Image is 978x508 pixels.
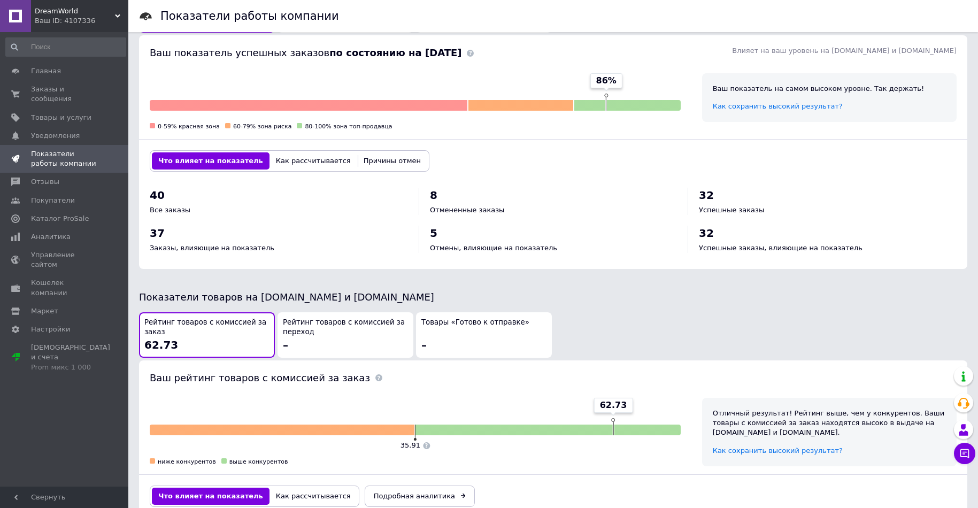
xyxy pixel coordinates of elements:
[144,338,178,351] span: 62.73
[713,447,843,455] a: Как сохранить высокий результат?
[150,206,190,214] span: Все заказы
[357,152,427,170] button: Причины отмен
[699,244,863,252] span: Успешные заказы, влияющие на показатель
[144,318,269,337] span: Рейтинг товаров с комиссией за заказ
[150,227,165,240] span: 37
[31,149,99,168] span: Показатели работы компании
[233,123,291,130] span: 60-79% зона риска
[713,84,946,94] div: Ваш показатель на самом высоком уровне. Так держать!
[732,47,957,55] span: Влияет на ваш уровень на [DOMAIN_NAME] и [DOMAIN_NAME]
[139,312,275,358] button: Рейтинг товаров с комиссией за заказ62.73
[600,399,627,411] span: 62.73
[158,458,216,465] span: ниже конкурентов
[430,244,557,252] span: Отмены, влияющие на показатель
[31,84,99,104] span: Заказы и сообщения
[278,312,413,358] button: Рейтинг товаров с комиссией за переход–
[139,291,434,303] span: Показатели товаров на [DOMAIN_NAME] и [DOMAIN_NAME]
[31,177,59,187] span: Отзывы
[421,338,427,351] span: –
[150,372,370,383] span: Ваш рейтинг товаров с комиссией за заказ
[158,123,220,130] span: 0-59% красная зона
[421,318,529,328] span: Товары «Готово к отправке»
[416,312,552,358] button: Товары «Готово к отправке»–
[430,227,437,240] span: 5
[305,123,392,130] span: 80-100% зона топ-продавца
[713,409,946,438] div: Отличный результат! Рейтинг выше, чем у конкурентов. Ваши товары с комиссией за заказ находятся в...
[31,66,61,76] span: Главная
[699,227,714,240] span: 32
[31,232,71,242] span: Аналитика
[430,189,437,202] span: 8
[365,486,475,507] a: Подробная аналитика
[31,196,75,205] span: Покупатели
[430,206,504,214] span: Отмененные заказы
[160,10,339,22] h1: Показатели работы компании
[229,458,288,465] span: выше конкурентов
[31,214,89,224] span: Каталог ProSale
[150,244,274,252] span: Заказы, влияющие на показатель
[31,343,110,372] span: [DEMOGRAPHIC_DATA] и счета
[150,47,461,58] span: Ваш показатель успешных заказов
[283,338,288,351] span: –
[152,152,269,170] button: Что влияет на показатель
[31,306,58,316] span: Маркет
[269,152,357,170] button: Как рассчитывается
[329,47,461,58] b: по состоянию на [DATE]
[31,113,91,122] span: Товары и услуги
[596,75,617,87] span: 86%
[283,318,408,337] span: Рейтинг товаров с комиссией за переход
[699,189,714,202] span: 32
[713,102,843,110] a: Как сохранить высокий результат?
[150,189,165,202] span: 40
[269,488,357,505] button: Как рассчитывается
[31,131,80,141] span: Уведомления
[31,250,99,270] span: Управление сайтом
[5,37,126,57] input: Поиск
[31,325,70,334] span: Настройки
[699,206,764,214] span: Успешные заказы
[954,443,975,464] button: Чат с покупателем
[31,363,110,372] div: Prom микс 1 000
[35,6,115,16] span: DreamWorld
[31,278,99,297] span: Кошелек компании
[401,441,420,449] span: 35.91
[35,16,128,26] div: Ваш ID: 4107336
[152,488,269,505] button: Что влияет на показатель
